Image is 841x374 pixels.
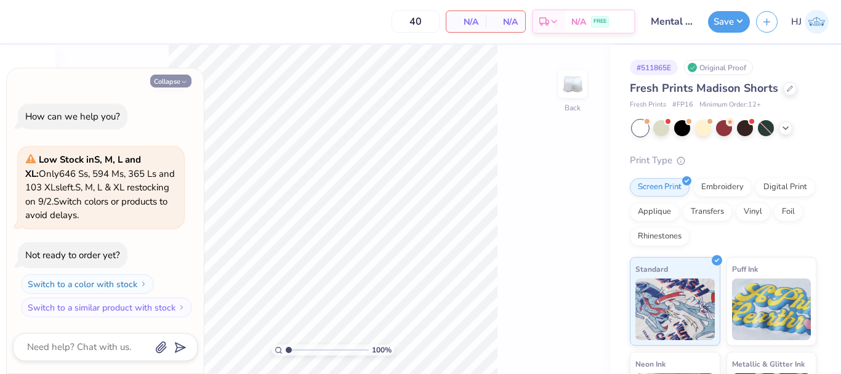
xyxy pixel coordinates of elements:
[493,15,518,28] span: N/A
[684,60,753,75] div: Original Proof
[571,15,586,28] span: N/A
[630,60,678,75] div: # 511865E
[21,298,192,317] button: Switch to a similar product with stock
[630,227,690,246] div: Rhinestones
[642,9,702,34] input: Untitled Design
[736,203,770,221] div: Vinyl
[732,278,811,340] img: Puff Ink
[755,178,815,197] div: Digital Print
[150,75,191,87] button: Collapse
[672,100,693,110] span: # FP16
[732,262,758,275] span: Puff Ink
[791,10,829,34] a: HJ
[805,10,829,34] img: Hughe Josh Cabanete
[565,102,581,113] div: Back
[693,178,752,197] div: Embroidery
[392,10,440,33] input: – –
[25,153,141,180] strong: Low Stock in S, M, L and XL :
[699,100,761,110] span: Minimum Order: 12 +
[732,357,805,370] span: Metallic & Glitter Ink
[594,17,606,26] span: FREE
[635,278,715,340] img: Standard
[683,203,732,221] div: Transfers
[560,71,585,96] img: Back
[791,15,802,29] span: HJ
[708,11,750,33] button: Save
[630,81,778,96] span: Fresh Prints Madison Shorts
[178,304,185,311] img: Switch to a similar product with stock
[372,344,392,356] span: 100 %
[630,178,690,197] div: Screen Print
[25,249,120,261] div: Not ready to order yet?
[635,262,668,275] span: Standard
[774,203,803,221] div: Foil
[25,110,120,123] div: How can we help you?
[140,280,147,288] img: Switch to a color with stock
[25,153,175,221] span: Only 646 Ss, 594 Ms, 365 Ls and 103 XLs left. S, M, L & XL restocking on 9/2. Switch colors or pr...
[630,153,816,168] div: Print Type
[21,274,154,294] button: Switch to a color with stock
[630,203,679,221] div: Applique
[635,357,666,370] span: Neon Ink
[630,100,666,110] span: Fresh Prints
[454,15,478,28] span: N/A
